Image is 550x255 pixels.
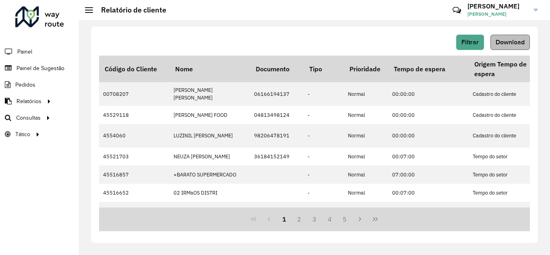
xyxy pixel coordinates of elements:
[469,202,549,220] td: Tempo do setor
[16,114,41,122] span: Consultas
[99,166,170,184] td: 45516857
[344,56,388,82] th: Prioridade
[469,124,549,147] td: Cadastro do cliente
[469,184,549,202] td: Tempo do setor
[456,35,484,50] button: Filtrar
[292,211,307,227] button: 2
[388,202,469,220] td: 00:07:00
[250,147,304,166] td: 36184152149
[344,124,388,147] td: Normal
[170,82,250,106] td: [PERSON_NAME] [PERSON_NAME]
[99,56,170,82] th: Código do Cliente
[99,184,170,202] td: 45516652
[99,82,170,106] td: 00708207
[250,82,304,106] td: 06166194137
[17,97,41,106] span: Relatórios
[304,124,344,147] td: -
[448,2,465,19] a: Contato Rápido
[304,166,344,184] td: -
[15,130,30,139] span: Tático
[388,124,469,147] td: 00:00:00
[388,106,469,124] td: 00:00:00
[344,166,388,184] td: Normal
[469,166,549,184] td: Tempo do setor
[322,211,337,227] button: 4
[496,39,525,46] span: Download
[388,147,469,166] td: 00:07:00
[337,211,353,227] button: 5
[17,64,64,73] span: Painel de Sugestão
[99,124,170,147] td: 4554060
[304,147,344,166] td: -
[344,147,388,166] td: Normal
[99,202,170,220] td: 45515196
[490,35,530,50] button: Download
[170,202,250,220] td: 03120747190
[388,82,469,106] td: 00:00:00
[469,147,549,166] td: Tempo do setor
[17,48,32,56] span: Painel
[304,56,344,82] th: Tipo
[368,211,383,227] button: Last Page
[170,56,250,82] th: Nome
[469,56,549,82] th: Origem Tempo de espera
[388,166,469,184] td: 07:00:00
[170,124,250,147] td: LUZINIL [PERSON_NAME]
[467,2,528,10] h3: [PERSON_NAME]
[170,166,250,184] td: +BARATO SUPERMERCADO
[344,202,388,220] td: Normal
[93,6,166,15] h2: Relatório de cliente
[250,56,304,82] th: Documento
[469,82,549,106] td: Cadastro do cliente
[344,106,388,124] td: Normal
[304,202,344,220] td: -
[307,211,322,227] button: 3
[170,184,250,202] td: 02 IRMaOS DISTRI
[469,106,549,124] td: Cadastro do cliente
[15,81,35,89] span: Pedidos
[277,211,292,227] button: 1
[99,106,170,124] td: 45529118
[304,184,344,202] td: -
[304,106,344,124] td: -
[304,82,344,106] td: -
[250,106,304,124] td: 04813498124
[388,56,469,82] th: Tempo de espera
[344,82,388,106] td: Normal
[99,147,170,166] td: 45521703
[170,147,250,166] td: NEUZA [PERSON_NAME]
[388,184,469,202] td: 00:07:00
[352,211,368,227] button: Next Page
[170,106,250,124] td: [PERSON_NAME] FOOD
[461,39,479,46] span: Filtrar
[467,10,528,18] span: [PERSON_NAME]
[250,124,304,147] td: 98206478191
[344,184,388,202] td: Normal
